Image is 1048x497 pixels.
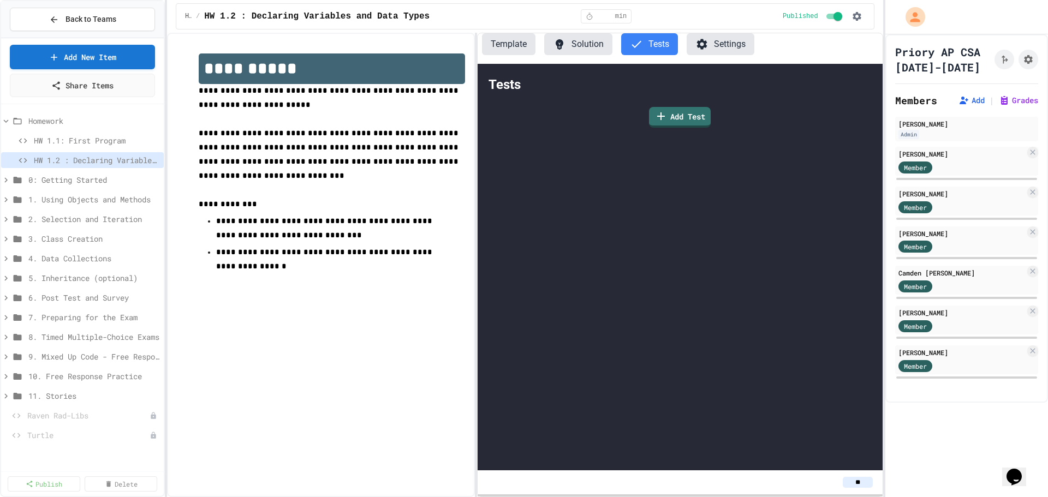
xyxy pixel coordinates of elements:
span: 8. Timed Multiple-Choice Exams [28,331,159,343]
span: Member [904,242,927,252]
span: Published [783,12,818,21]
span: / [196,12,200,21]
a: Share Items [10,74,155,97]
span: 6. Post Test and Survey [28,292,159,303]
h2: Members [895,93,937,108]
button: Click to see fork details [995,50,1014,69]
button: Tests [621,33,678,55]
div: My Account [894,4,928,29]
button: Back to Teams [10,8,155,31]
span: Member [904,202,927,212]
span: Back to Teams [65,14,116,25]
button: Add [958,95,985,106]
span: 1. Using Objects and Methods [28,194,159,205]
span: min [615,12,627,21]
span: 10. Free Response Practice [28,370,159,382]
a: Add Test [649,107,711,128]
div: [PERSON_NAME] [898,119,1035,129]
div: Tests [489,75,872,94]
span: 2. Selection and Iteration [28,213,159,225]
button: Assignment Settings [1019,50,1038,69]
div: [PERSON_NAME] [898,308,1025,318]
span: Homework [28,115,159,127]
span: Member [904,282,927,291]
span: HW 1.2 : Declaring Variables and Data Types [34,154,159,166]
span: HW 1.1: First Program [34,135,159,146]
span: Member [904,361,927,371]
span: Member [904,321,927,331]
span: 11. Stories [28,390,159,402]
button: Template [482,33,535,55]
span: Homework [185,12,192,21]
span: 0: Getting Started [28,174,159,185]
button: Solution [544,33,612,55]
span: HW 1.2 : Declaring Variables and Data Types [204,10,430,23]
div: [PERSON_NAME] [898,189,1025,199]
a: Delete [85,476,157,492]
span: 4. Data Collections [28,253,159,264]
span: Member [904,163,927,172]
div: [PERSON_NAME] [898,229,1025,238]
div: Content is published and visible to students [783,10,844,23]
span: 9. Mixed Up Code - Free Response Practice [28,351,159,362]
div: [PERSON_NAME] [898,348,1025,357]
div: Unpublished [150,412,157,420]
h1: Priory AP CSA [DATE]-[DATE] [895,44,990,75]
div: Admin [898,130,919,139]
iframe: chat widget [1002,453,1037,486]
button: Settings [687,33,754,55]
div: Unpublished [150,432,157,439]
span: 7. Preparing for the Exam [28,312,159,323]
button: Grades [999,95,1038,106]
a: Add New Item [10,45,155,69]
span: Turtle [27,429,150,441]
div: [PERSON_NAME] [898,149,1025,159]
span: Raven Rad-Libs [27,410,150,421]
div: Camden [PERSON_NAME] [898,268,1025,278]
a: Publish [8,476,80,492]
span: 5. Inheritance (optional) [28,272,159,284]
span: | [989,94,995,107]
span: 3. Class Creation [28,233,159,244]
